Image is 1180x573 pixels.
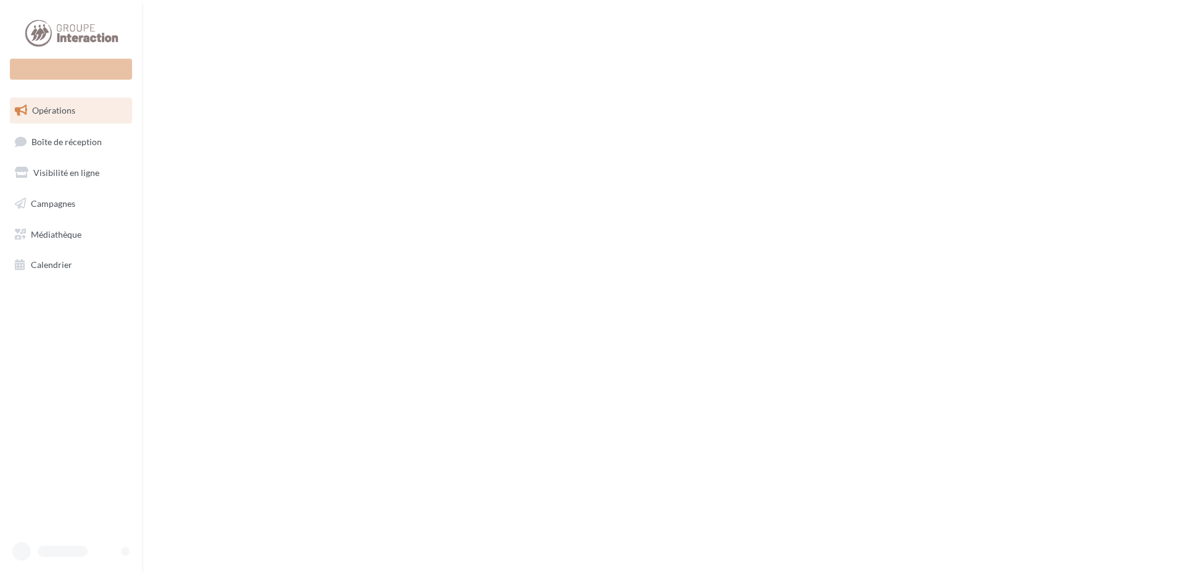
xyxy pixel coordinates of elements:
[7,160,135,186] a: Visibilité en ligne
[31,259,72,270] span: Calendrier
[7,128,135,155] a: Boîte de réception
[33,167,99,178] span: Visibilité en ligne
[31,136,102,146] span: Boîte de réception
[31,228,81,239] span: Médiathèque
[10,59,132,80] div: Nouvelle campagne
[7,191,135,217] a: Campagnes
[7,222,135,248] a: Médiathèque
[7,252,135,278] a: Calendrier
[7,98,135,123] a: Opérations
[31,198,75,209] span: Campagnes
[32,105,75,115] span: Opérations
